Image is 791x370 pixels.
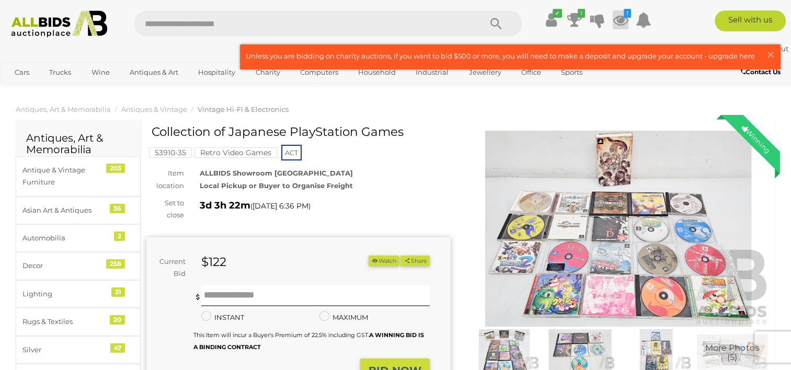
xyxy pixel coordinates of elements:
[624,9,631,18] i: 1
[351,64,403,81] a: Household
[741,68,781,76] b: Contact Us
[198,105,289,113] a: Vintage Hi-Fi & Electronics
[106,259,125,269] div: 258
[462,64,508,81] a: Jewellery
[553,9,562,18] i: ✔
[22,260,109,272] div: Decor
[705,344,759,362] span: More Photos (5)
[194,147,277,158] mark: Retro Video Games
[111,287,125,297] div: 31
[149,148,192,157] a: 53910-35
[578,9,585,18] i: 1
[201,255,226,269] strong: $122
[400,256,429,267] button: Share
[409,64,455,81] a: Industrial
[85,64,117,81] a: Wine
[466,131,771,327] img: Collection of Japanese PlayStation Games
[253,201,308,211] span: [DATE] 6:36 PM
[193,331,424,351] small: This Item will incur a Buyer's Premium of 22.5% including GST.
[149,147,192,158] mark: 53910-35
[146,256,193,280] div: Current Bid
[194,148,277,157] a: Retro Video Games
[201,311,244,323] label: INSTANT
[567,10,582,29] a: 1
[16,308,141,336] a: Rugs & Textiles 20
[766,44,775,65] span: ×
[106,164,125,173] div: 203
[123,64,185,81] a: Antiques & Art
[319,311,368,323] label: MAXIMUM
[6,10,112,38] img: Allbids.com.au
[369,256,399,267] li: Watch this item
[22,164,109,189] div: Antique & Vintage Furniture
[293,64,345,81] a: Computers
[22,316,109,328] div: Rugs & Textiles
[554,64,589,81] a: Sports
[514,64,548,81] a: Office
[741,66,783,78] a: Contact Us
[16,280,141,308] a: Lighting 31
[715,10,786,31] a: Sell with us
[139,167,192,192] div: Item location
[22,344,109,356] div: Silver
[248,64,286,81] a: Charity
[22,232,109,244] div: Automobilia
[16,224,141,252] a: Automobilia 2
[121,105,187,113] a: Antiques & Vintage
[16,196,141,224] a: Asian Art & Antiques 36
[114,232,125,241] div: 2
[16,252,141,280] a: Decor 258
[42,64,78,81] a: Trucks
[8,81,96,98] a: [GEOGRAPHIC_DATA]
[544,10,559,29] a: ✔
[139,197,192,222] div: Set to close
[16,105,111,113] a: Antiques, Art & Memorabilia
[110,343,125,353] div: 47
[110,315,125,325] div: 20
[16,156,141,196] a: Antique & Vintage Furniture 203
[369,256,399,267] button: Watch
[110,204,125,213] div: 36
[200,200,250,211] strong: 3d 3h 22m
[26,132,130,155] h2: Antiques, Art & Memorabilia
[200,169,353,177] strong: ALLBIDS Showroom [GEOGRAPHIC_DATA]
[8,64,36,81] a: Cars
[200,181,353,190] strong: Local Pickup or Buyer to Organise Freight
[152,125,448,138] h1: Collection of Japanese PlayStation Games
[470,10,522,37] button: Search
[250,202,311,210] span: ( )
[16,336,141,364] a: Silver 47
[281,145,302,160] span: ACT
[22,288,109,300] div: Lighting
[613,10,628,29] a: 1
[191,64,242,81] a: Hospitality
[22,204,109,216] div: Asian Art & Antiques
[732,115,780,163] div: Winning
